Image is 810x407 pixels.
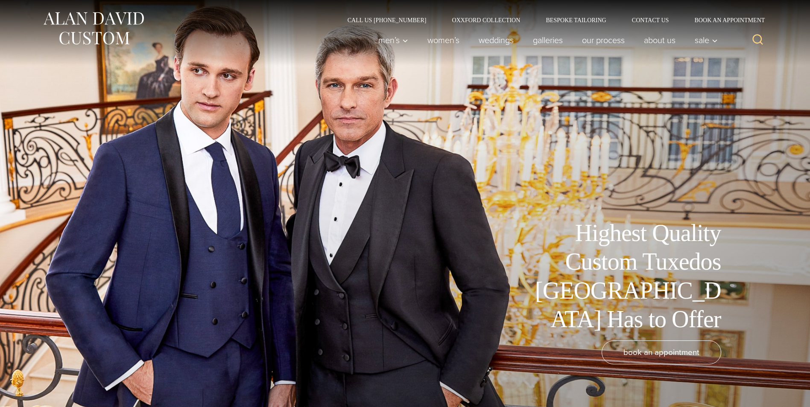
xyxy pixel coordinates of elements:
[469,32,523,49] a: weddings
[335,17,439,23] a: Call Us [PHONE_NUMBER]
[439,17,533,23] a: Oxxford Collection
[523,32,572,49] a: Galleries
[619,17,682,23] a: Contact Us
[418,32,469,49] a: Women’s
[368,32,722,49] nav: Primary Navigation
[378,36,408,44] span: Men’s
[42,9,145,47] img: Alan David Custom
[681,17,768,23] a: Book an Appointment
[623,346,699,358] span: book an appointment
[533,17,619,23] a: Bespoke Tailoring
[695,36,718,44] span: Sale
[572,32,634,49] a: Our Process
[602,340,721,364] a: book an appointment
[748,30,768,50] button: View Search Form
[529,219,721,334] h1: Highest Quality Custom Tuxedos [GEOGRAPHIC_DATA] Has to Offer
[634,32,685,49] a: About Us
[335,17,768,23] nav: Secondary Navigation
